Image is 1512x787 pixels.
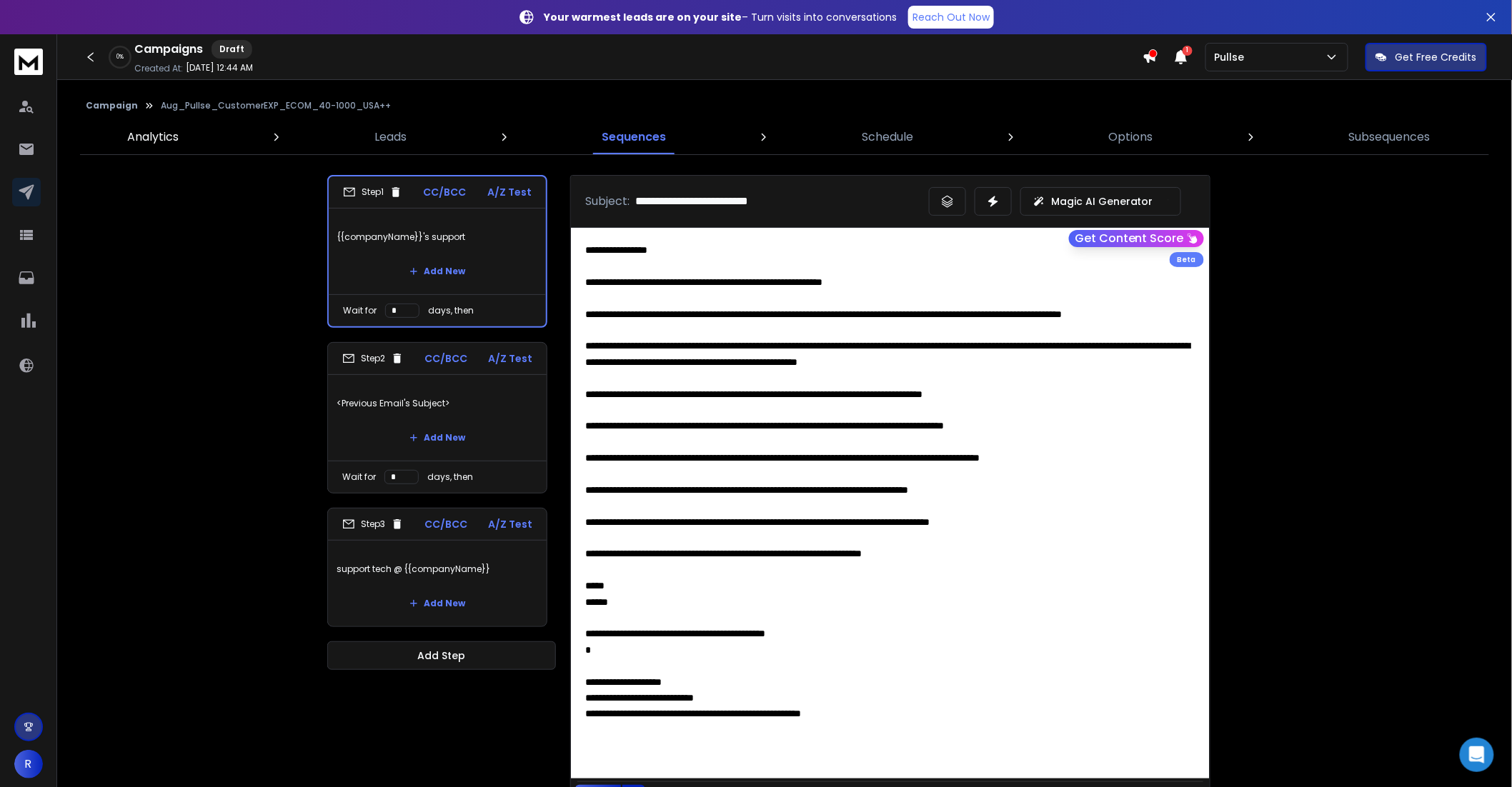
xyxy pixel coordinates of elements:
span: 1 [1183,46,1193,56]
p: Schedule [862,129,913,146]
button: Campaign [86,100,138,111]
button: R [14,750,43,778]
p: Aug_Pullse_CustomerEXP_ECOM_40-1000_USA++ [161,100,391,111]
button: Get Content Score [1069,230,1204,247]
p: support tech @ {{companyName}} [337,549,538,589]
p: {{companyName}}'s support [337,217,537,257]
li: Step1CC/BCCA/Z Test{{companyName}}'s supportAdd NewWait fordays, then [327,175,547,328]
a: Subsequences [1341,120,1439,154]
p: Wait for [343,305,377,316]
p: Created At: [134,63,183,74]
p: Analytics [127,129,179,146]
p: – Turn visits into conversations [544,10,897,24]
button: Add New [398,257,477,286]
p: CC/BCC [424,517,467,531]
div: Step 2 [342,352,404,365]
p: Subject: [585,193,630,210]
h1: Campaigns [134,41,203,58]
p: A/Z Test [488,517,532,531]
p: Sequences [602,129,667,146]
a: Schedule [853,120,922,154]
p: Reach Out Now [912,10,990,24]
li: Step2CC/BCCA/Z Test<Previous Email's Subject>Add NewWait fordays, then [327,342,547,493]
div: Step 3 [342,518,404,531]
strong: Your warmest leads are on your site [544,10,742,24]
p: [DATE] 12:44 AM [186,62,253,74]
p: Leads [374,129,407,146]
button: Get Free Credits [1366,43,1487,71]
button: Add Step [327,641,556,670]
p: A/Z Test [487,185,532,199]
a: Sequences [594,120,675,154]
img: logo [14,49,43,75]
div: Open Intercom Messenger [1460,738,1494,772]
p: CC/BCC [424,351,467,366]
p: Subsequences [1349,129,1431,146]
p: Pullse [1215,50,1250,64]
p: Options [1109,129,1153,146]
div: Step 1 [343,186,402,199]
a: Analytics [119,120,187,154]
div: Beta [1170,252,1204,267]
button: Magic AI Generator [1020,187,1181,216]
button: Add New [398,589,477,618]
p: CC/BCC [424,185,467,199]
p: Wait for [342,471,376,483]
button: Add New [398,423,477,452]
div: Draft [212,40,252,59]
p: days, then [428,305,474,316]
p: 0 % [116,53,124,61]
a: Options [1100,120,1162,154]
p: <Previous Email's Subject> [337,384,538,423]
a: Leads [366,120,415,154]
p: days, then [427,471,473,483]
p: A/Z Test [488,351,532,366]
li: Step3CC/BCCA/Z Testsupport tech @ {{companyName}}Add New [327,508,547,627]
p: Get Free Credits [1396,50,1477,64]
p: Magic AI Generator [1051,194,1153,209]
a: Reach Out Now [908,6,994,29]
